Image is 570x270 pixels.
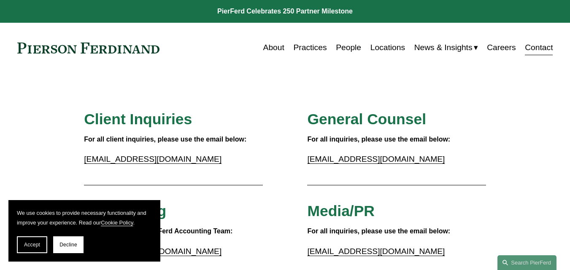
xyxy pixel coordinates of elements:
[307,203,375,219] span: Media/PR
[8,200,160,262] section: Cookie banner
[370,40,405,56] a: Locations
[24,242,40,248] span: Accept
[84,136,246,143] strong: For all client inquiries, please use the email below:
[487,40,516,56] a: Careers
[53,236,84,253] button: Decline
[307,136,450,143] strong: For all inquiries, please use the email below:
[84,111,192,128] span: Client Inquiries
[307,111,426,128] span: General Counsel
[84,155,222,163] a: [EMAIL_ADDRESS][DOMAIN_NAME]
[525,40,553,56] a: Contact
[414,40,478,56] a: folder dropdown
[101,219,133,226] a: Cookie Policy
[263,40,284,56] a: About
[336,40,361,56] a: People
[59,242,77,248] span: Decline
[307,227,450,235] strong: For all inquiries, please use the email below:
[293,40,327,56] a: Practices
[414,40,473,55] span: News & Insights
[17,236,47,253] button: Accept
[497,255,556,270] a: Search this site
[17,209,152,228] p: We use cookies to provide necessary functionality and improve your experience. Read our .
[307,155,445,163] a: [EMAIL_ADDRESS][DOMAIN_NAME]
[307,247,445,256] a: [EMAIL_ADDRESS][DOMAIN_NAME]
